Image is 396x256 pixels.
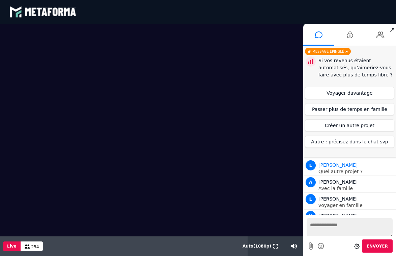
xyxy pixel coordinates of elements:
[3,241,21,251] button: Live
[305,136,394,148] button: Autre : précisez dans le chat svp
[306,194,316,204] span: L
[31,245,39,249] span: 254
[305,87,394,99] button: Voyager davantage
[362,239,393,253] button: Envoyer
[305,48,351,55] div: Message épinglé
[318,203,394,208] p: voyager en famille
[388,24,396,36] span: ↗
[306,177,316,187] span: A
[241,236,273,256] button: Auto(1080p)
[306,211,316,221] span: K
[243,244,271,249] span: Auto ( 1080 p)
[318,186,394,191] p: Avec la famille
[306,160,316,170] span: L
[318,162,358,168] span: Animateur
[318,169,394,174] p: Quel autre projet ?
[318,57,394,78] div: Si vos revenus étaient automatisés, qu’aimeriez-vous faire avec plus de temps libre ?
[305,119,394,132] button: Créer un autre projet
[318,196,358,202] span: [PERSON_NAME]
[305,103,394,115] button: Passer plus de temps en famille
[367,244,388,249] span: Envoyer
[318,213,358,218] span: [PERSON_NAME]
[318,179,358,185] span: [PERSON_NAME]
